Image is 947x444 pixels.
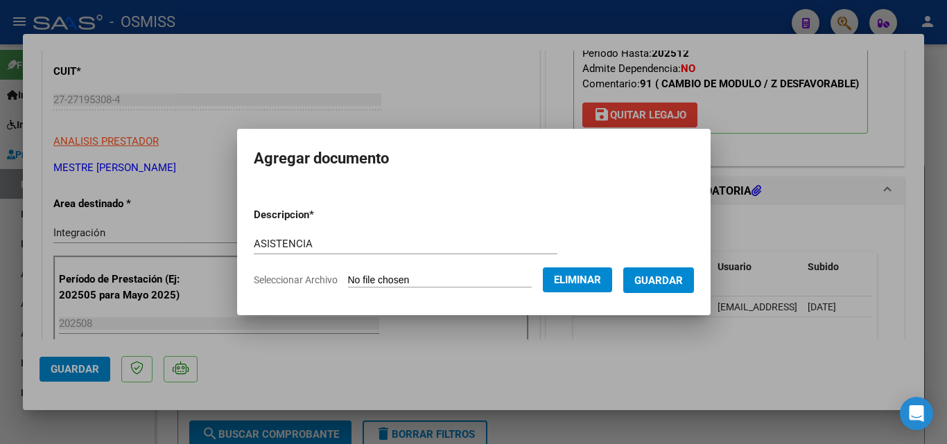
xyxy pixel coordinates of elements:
[254,274,338,285] span: Seleccionar Archivo
[543,267,612,292] button: Eliminar
[254,145,694,172] h2: Agregar documento
[254,207,386,223] p: Descripcion
[554,274,601,286] span: Eliminar
[623,267,694,293] button: Guardar
[634,274,683,287] span: Guardar
[900,397,933,430] div: Open Intercom Messenger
